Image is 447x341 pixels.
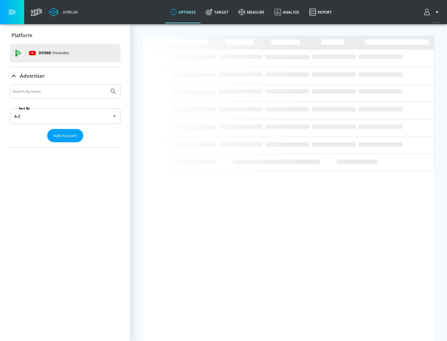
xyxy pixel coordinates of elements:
[20,73,45,79] p: Advertiser
[60,9,78,15] div: Atrium
[165,1,201,23] a: optimize
[49,7,78,17] a: Atrium
[269,1,304,23] a: Analyze
[432,20,441,24] span: v 4.25.4
[201,1,233,23] a: Target
[10,142,120,147] nav: list of Advertiser
[10,67,120,85] div: Advertiser
[10,44,120,62] div: DV360: Youtube
[12,87,106,95] input: Search by name
[10,84,120,147] div: Advertiser
[233,1,269,23] a: measure
[11,32,32,39] p: Platform
[10,27,120,44] div: Platform
[10,108,120,124] div: A-Z
[47,129,83,142] button: Add Account
[18,106,31,110] label: Sort By
[52,50,69,56] p: Youtube
[53,132,77,139] span: Add Account
[39,50,69,56] p: DV360:
[304,1,337,23] a: Report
